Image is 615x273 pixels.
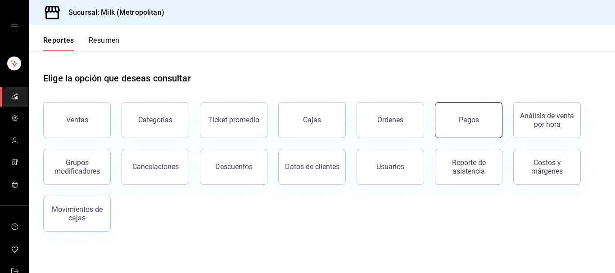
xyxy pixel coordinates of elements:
[519,158,575,175] div: Costos y márgenes
[122,149,189,185] button: Cancelaciones
[278,149,346,185] button: Datos de clientes
[43,36,120,51] div: navigation tabs
[200,149,267,185] button: Descuentos
[435,102,502,138] button: Pagos
[303,115,321,125] div: Cajas
[49,158,105,175] div: Grupos modificadores
[519,112,575,129] div: Análisis de venta por hora
[208,116,259,124] div: Ticket promedio
[49,205,105,222] div: Movimientos de cajas
[122,102,189,138] button: Categorías
[200,102,267,138] button: Ticket promedio
[11,23,18,31] button: open drawer
[357,149,424,185] button: Usuarios
[43,36,74,51] button: Reportes
[278,102,346,138] a: Cajas
[215,162,253,171] div: Descuentos
[357,102,424,138] button: Órdenes
[66,116,88,124] div: Ventas
[377,116,403,124] div: Órdenes
[43,149,111,185] button: Grupos modificadores
[61,7,164,18] h3: Sucursal: Milk (Metropolitan)
[132,162,179,171] div: Cancelaciones
[513,149,581,185] button: Costos y márgenes
[138,116,172,124] div: Categorías
[43,72,191,85] h1: Elige la opción que deseas consultar
[285,162,339,171] div: Datos de clientes
[459,116,479,124] div: Pagos
[513,102,581,138] button: Análisis de venta por hora
[376,162,404,171] div: Usuarios
[43,102,111,138] button: Ventas
[89,36,120,51] button: Resumen
[435,149,502,185] button: Reporte de asistencia
[43,196,111,232] button: Movimientos de cajas
[441,158,497,175] div: Reporte de asistencia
